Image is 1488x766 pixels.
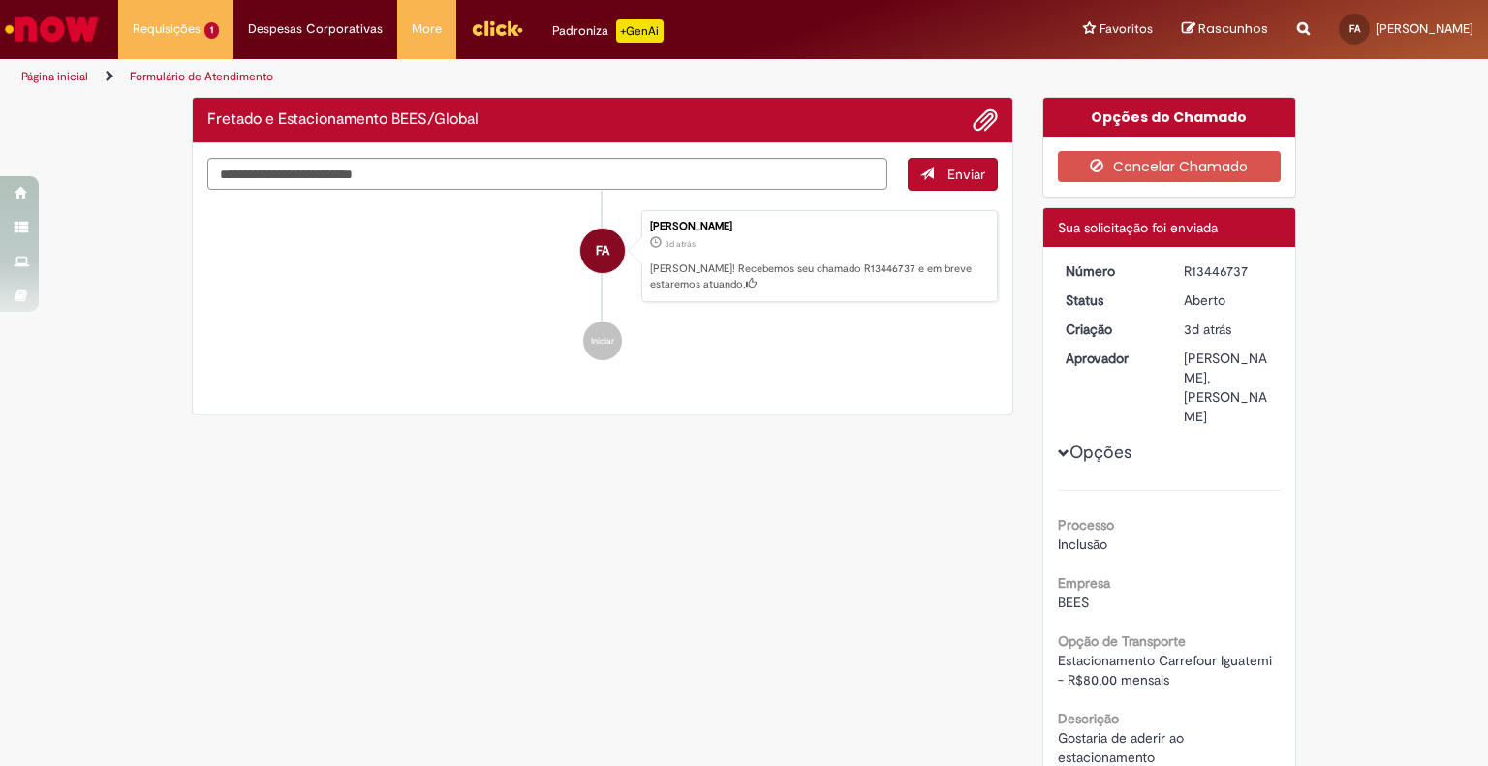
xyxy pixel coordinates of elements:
button: Enviar [908,158,998,191]
span: Rascunhos [1198,19,1268,38]
ul: Trilhas de página [15,59,977,95]
button: Adicionar anexos [973,107,998,133]
img: click_logo_yellow_360x200.png [471,14,523,43]
span: Enviar [947,166,985,183]
button: Cancelar Chamado [1058,151,1282,182]
b: Empresa [1058,574,1110,592]
span: More [412,19,442,39]
b: Processo [1058,516,1114,534]
span: 3d atrás [1184,321,1231,338]
div: Padroniza [552,19,664,43]
span: Favoritos [1100,19,1153,39]
p: [PERSON_NAME]! Recebemos seu chamado R13446737 e em breve estaremos atuando. [650,261,987,291]
span: Sua solicitação foi enviada [1058,219,1218,236]
span: 1 [204,22,219,39]
div: 26/08/2025 08:42:53 [1184,320,1274,339]
dt: Status [1051,291,1170,310]
p: +GenAi [616,19,664,43]
a: Formulário de Atendimento [130,69,273,84]
div: [PERSON_NAME] [650,221,987,232]
ul: Histórico de tíquete [207,191,998,381]
li: Felipe Cesar Ferreira Alves [207,210,998,303]
div: [PERSON_NAME], [PERSON_NAME] [1184,349,1274,426]
a: Página inicial [21,69,88,84]
b: Descrição [1058,710,1119,727]
div: Felipe Cesar Ferreira Alves [580,229,625,273]
span: FA [596,228,609,274]
span: [PERSON_NAME] [1376,20,1473,37]
b: Opção de Transporte [1058,632,1186,650]
time: 26/08/2025 08:42:53 [1184,321,1231,338]
span: Requisições [133,19,201,39]
time: 26/08/2025 08:42:53 [665,238,696,250]
dt: Aprovador [1051,349,1170,368]
dt: Número [1051,261,1170,281]
h2: Fretado e Estacionamento BEES/Global Histórico de tíquete [207,111,479,129]
textarea: Digite sua mensagem aqui... [207,158,887,191]
span: Inclusão [1058,536,1107,553]
div: R13446737 [1184,261,1274,281]
div: Aberto [1184,291,1274,310]
span: Gostaria de aderir ao estacionamento [1058,729,1188,766]
dt: Criação [1051,320,1170,339]
span: 3d atrás [665,238,696,250]
a: Rascunhos [1182,20,1268,39]
span: Estacionamento Carrefour Iguatemi - R$80,00 mensais [1058,652,1276,689]
img: ServiceNow [2,10,102,48]
div: Opções do Chamado [1043,98,1296,137]
span: FA [1349,22,1360,35]
span: BEES [1058,594,1089,611]
span: Despesas Corporativas [248,19,383,39]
